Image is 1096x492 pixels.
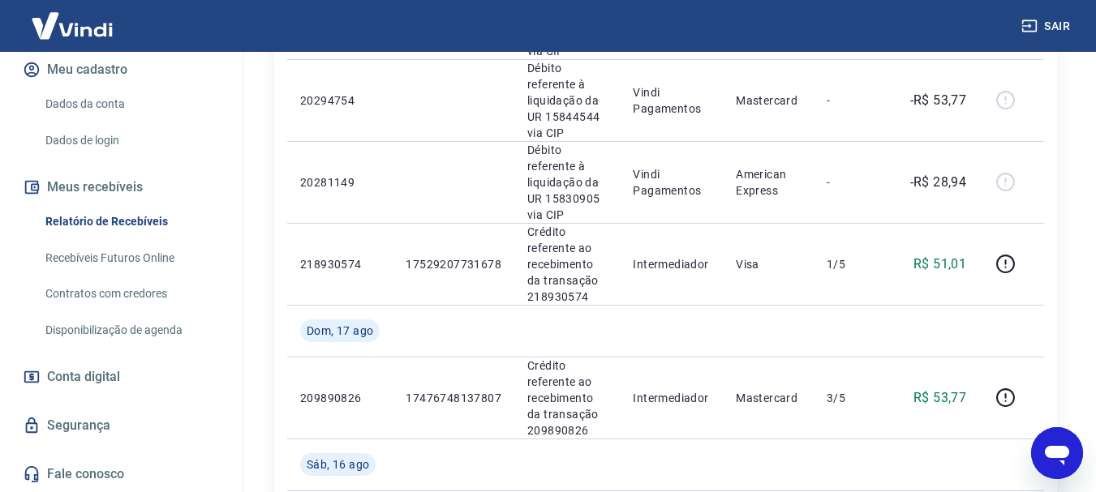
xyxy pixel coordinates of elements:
[827,92,875,109] p: -
[300,92,380,109] p: 20294754
[827,390,875,406] p: 3/5
[39,88,223,121] a: Dados da conta
[39,314,223,347] a: Disponibilização de agenda
[827,256,875,272] p: 1/5
[827,174,875,190] p: -
[633,256,710,272] p: Intermediador
[19,359,223,395] a: Conta digital
[736,166,801,199] p: American Express
[736,256,801,272] p: Visa
[19,1,125,50] img: Vindi
[39,277,223,310] a: Contratos com credores
[307,323,373,339] span: Dom, 17 ago
[910,91,967,110] p: -R$ 53,77
[633,390,710,406] p: Intermediador
[19,169,223,205] button: Meus recebíveis
[19,408,223,443] a: Segurança
[913,255,966,274] p: R$ 51,01
[527,142,607,223] p: Débito referente à liquidação da UR 15830905 via CIP
[1018,11,1077,41] button: Sair
[910,173,967,192] p: -R$ 28,94
[527,357,607,439] p: Crédito referente ao recebimento da transação 209890826
[300,174,380,190] p: 20281149
[913,388,966,408] p: R$ 53,77
[39,242,223,275] a: Recebíveis Futuros Online
[300,256,380,272] p: 218930574
[527,224,607,305] p: Crédito referente ao recebimento da transação 218930574
[47,366,120,388] span: Conta digital
[307,456,369,473] span: Sáb, 16 ago
[1031,427,1083,479] iframe: Botão para abrir a janela de mensagens, conversa em andamento
[736,92,801,109] p: Mastercard
[39,205,223,238] a: Relatório de Recebíveis
[406,256,501,272] p: 17529207731678
[19,456,223,492] a: Fale conosco
[300,390,380,406] p: 209890826
[406,390,501,406] p: 17476748137807
[736,390,801,406] p: Mastercard
[633,166,710,199] p: Vindi Pagamentos
[19,52,223,88] button: Meu cadastro
[633,84,710,117] p: Vindi Pagamentos
[527,60,607,141] p: Débito referente à liquidação da UR 15844544 via CIP
[39,124,223,157] a: Dados de login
